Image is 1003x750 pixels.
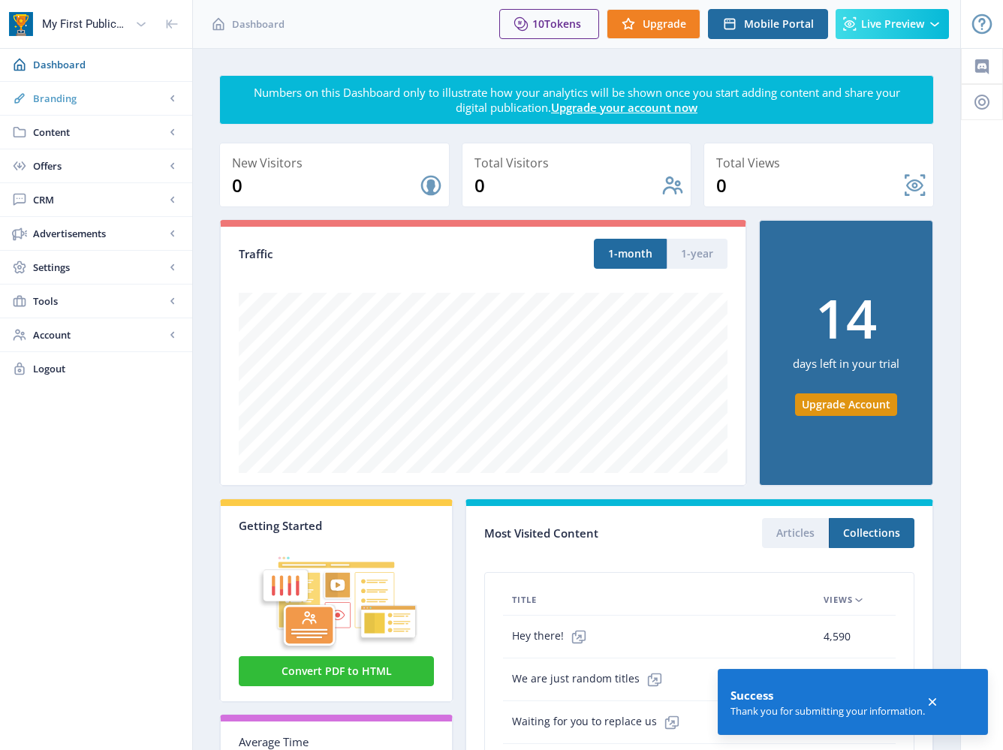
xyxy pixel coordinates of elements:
[793,345,899,393] div: days left in your trial
[474,152,685,173] div: Total Visitors
[512,591,537,609] span: Title
[716,152,927,173] div: Total Views
[795,393,897,416] button: Upgrade Account
[594,239,667,269] button: 1-month
[716,173,903,197] div: 0
[607,9,700,39] button: Upgrade
[474,173,661,197] div: 0
[33,294,165,309] span: Tools
[239,656,434,686] button: Convert PDF to HTML
[239,518,434,533] div: Getting Started
[239,245,483,263] div: Traffic
[708,9,828,39] button: Mobile Portal
[33,361,180,376] span: Logout
[33,125,165,140] span: Content
[33,327,165,342] span: Account
[33,158,165,173] span: Offers
[33,192,165,207] span: CRM
[33,260,165,275] span: Settings
[512,664,670,694] span: We are just random titles
[232,152,443,173] div: New Visitors
[33,91,165,106] span: Branding
[232,17,285,32] span: Dashboard
[836,9,949,39] button: Live Preview
[815,291,877,345] div: 14
[239,533,434,653] img: graphic
[643,18,686,30] span: Upgrade
[512,622,594,652] span: Hey there!
[861,18,924,30] span: Live Preview
[762,518,829,548] button: Articles
[9,12,33,36] img: app-icon.png
[824,591,853,609] span: Views
[512,707,687,737] span: Waiting for you to replace us
[499,9,599,39] button: 10Tokens
[744,18,814,30] span: Mobile Portal
[829,518,914,548] button: Collections
[544,17,581,31] span: Tokens
[730,686,925,704] div: Success
[824,628,851,646] span: 4,590
[232,173,419,197] div: 0
[730,704,925,718] div: Thank you for submitting your information.
[33,57,180,72] span: Dashboard
[42,8,129,41] div: My First Publication
[667,239,727,269] button: 1-year
[484,522,699,545] div: Most Visited Content
[252,85,901,115] div: Numbers on this Dashboard only to illustrate how your analytics will be shown once you start addi...
[551,100,697,115] a: Upgrade your account now
[33,226,165,241] span: Advertisements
